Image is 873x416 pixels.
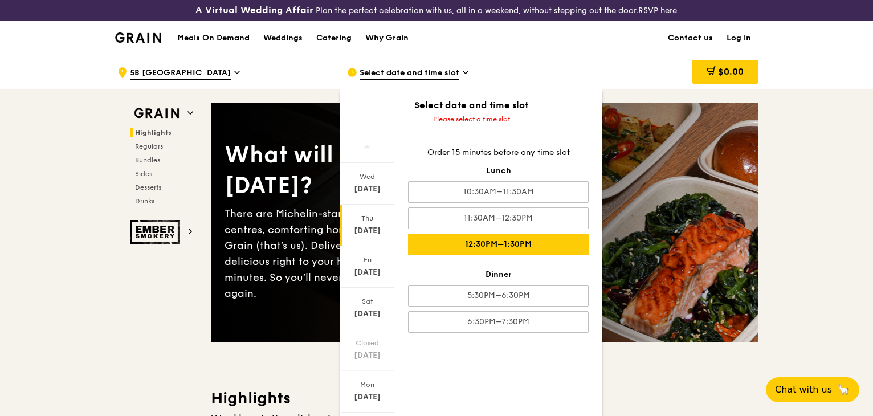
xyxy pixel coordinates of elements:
div: Why Grain [365,21,409,55]
span: 🦙 [837,383,850,397]
div: Plan the perfect celebration with us, all in a weekend, without stepping out the door. [145,5,727,16]
span: Bundles [135,156,160,164]
div: [DATE] [342,308,393,320]
div: There are Michelin-star restaurants, hawker centres, comforting home-cooked classics… and Grain (... [225,206,484,301]
div: 5:30PM–6:30PM [408,285,589,307]
div: Select date and time slot [340,99,602,112]
span: Chat with us [775,383,832,397]
a: Weddings [256,21,309,55]
div: 12:30PM–1:30PM [408,234,589,255]
span: Desserts [135,183,161,191]
div: Wed [342,172,393,181]
span: Drinks [135,197,154,205]
div: Lunch [408,165,589,177]
div: 10:30AM–11:30AM [408,181,589,203]
h1: Meals On Demand [177,32,250,44]
span: $0.00 [718,66,744,77]
div: Catering [316,21,352,55]
div: Please select a time slot [340,115,602,124]
h3: A Virtual Wedding Affair [195,5,313,16]
div: What will you eat [DATE]? [225,140,484,201]
a: Log in [720,21,758,55]
a: GrainGrain [115,20,161,54]
h3: Highlights [211,388,758,409]
div: 6:30PM–7:30PM [408,311,589,333]
img: Grain web logo [130,103,183,124]
div: [DATE] [342,391,393,403]
div: [DATE] [342,225,393,236]
div: Sat [342,297,393,306]
div: [DATE] [342,183,393,195]
span: 5B [GEOGRAPHIC_DATA] [130,67,231,80]
a: Why Grain [358,21,415,55]
button: Chat with us🦙 [766,377,859,402]
div: Order 15 minutes before any time slot [408,147,589,158]
div: Thu [342,214,393,223]
div: Fri [342,255,393,264]
div: [DATE] [342,350,393,361]
a: Catering [309,21,358,55]
span: Sides [135,170,152,178]
span: Regulars [135,142,163,150]
a: RSVP here [638,6,677,15]
div: 11:30AM–12:30PM [408,207,589,229]
span: Highlights [135,129,172,137]
div: Closed [342,338,393,348]
div: [DATE] [342,267,393,278]
div: Weddings [263,21,303,55]
img: Ember Smokery web logo [130,220,183,244]
span: Select date and time slot [360,67,459,80]
div: Mon [342,380,393,389]
div: Dinner [408,269,589,280]
a: Contact us [661,21,720,55]
img: Grain [115,32,161,43]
